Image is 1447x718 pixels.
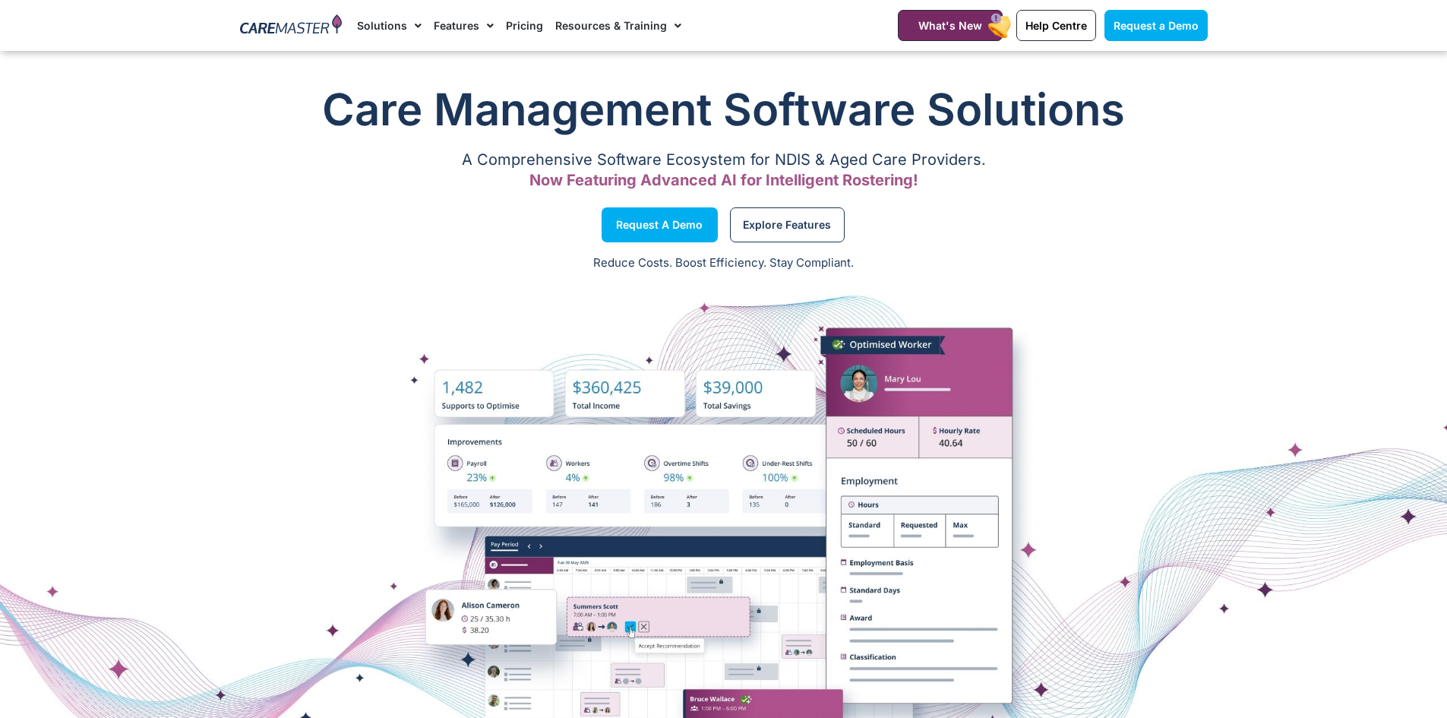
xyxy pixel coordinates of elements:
a: Help Centre [1016,10,1096,41]
span: Now Featuring Advanced AI for Intelligent Rostering! [529,171,918,189]
span: Request a Demo [1114,19,1199,32]
img: CareMaster Logo [240,14,343,37]
h1: Care Management Software Solutions [240,79,1208,140]
a: Request a Demo [602,207,718,242]
a: Explore Features [730,207,845,242]
a: Request a Demo [1104,10,1208,41]
span: What's New [918,19,982,32]
span: Request a Demo [616,221,703,229]
p: Reduce Costs. Boost Efficiency. Stay Compliant. [9,255,1438,272]
span: Explore Features [743,221,831,229]
p: A Comprehensive Software Ecosystem for NDIS & Aged Care Providers. [240,155,1208,165]
span: Help Centre [1025,19,1087,32]
a: What's New [898,10,1003,41]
